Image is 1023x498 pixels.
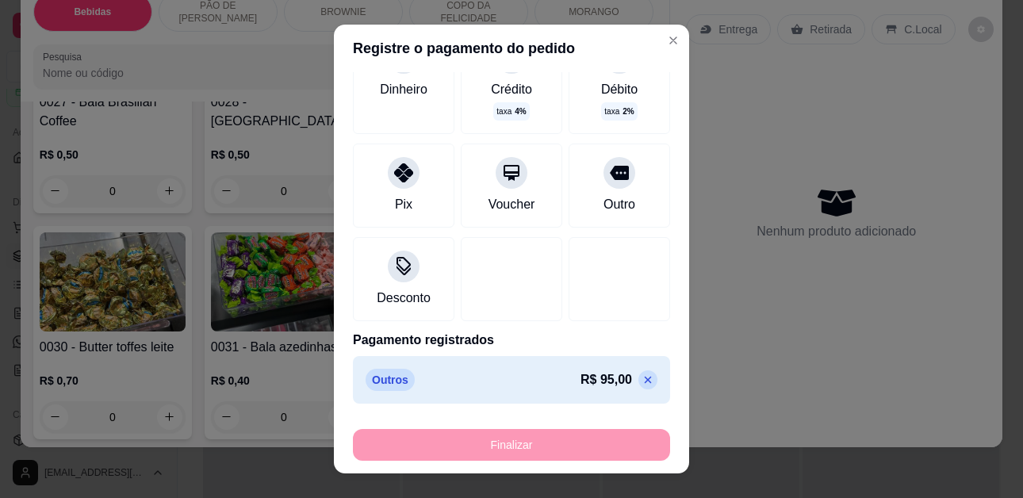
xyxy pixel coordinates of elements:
[334,25,689,72] header: Registre o pagamento do pedido
[623,105,634,117] span: 2 %
[377,289,431,308] div: Desconto
[496,105,526,117] p: taxa
[580,370,632,389] p: R$ 95,00
[491,80,532,99] div: Crédito
[604,105,634,117] p: taxa
[353,331,670,350] p: Pagamento registrados
[380,80,427,99] div: Dinheiro
[366,369,415,391] p: Outros
[661,28,686,53] button: Close
[601,80,638,99] div: Débito
[395,195,412,214] div: Pix
[603,195,635,214] div: Outro
[515,105,526,117] span: 4 %
[489,195,535,214] div: Voucher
